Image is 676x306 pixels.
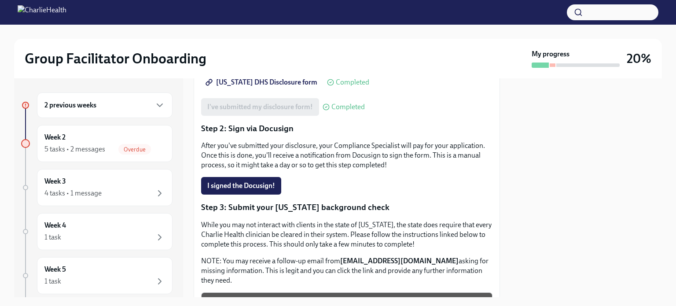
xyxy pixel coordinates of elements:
[201,123,492,134] p: Step 2: Sign via Docusign
[21,213,173,250] a: Week 41 task
[201,177,281,195] button: I signed the Docusign!
[201,220,492,249] p: While you may not interact with clients in the state of [US_STATE], the state does require that e...
[201,141,492,170] p: After you've submitted your disclosure, your Compliance Specialist will pay for your application....
[21,169,173,206] a: Week 34 tasks • 1 message
[25,50,206,67] h2: Group Facilitator Onboarding
[44,177,66,186] h6: Week 3
[336,79,369,86] span: Completed
[331,103,365,111] span: Completed
[21,125,173,162] a: Week 25 tasks • 2 messagesOverdue
[44,188,102,198] div: 4 tasks • 1 message
[37,92,173,118] div: 2 previous weeks
[207,181,275,190] span: I signed the Docusign!
[201,256,492,285] p: NOTE: You may receive a follow-up email from asking for missing information. This is legit and yo...
[201,202,492,213] p: Step 3: Submit your [US_STATE] background check
[532,49,569,59] strong: My progress
[21,257,173,294] a: Week 51 task
[627,51,651,66] h3: 20%
[18,5,66,19] img: CharlieHealth
[340,257,459,265] strong: [EMAIL_ADDRESS][DOMAIN_NAME]
[44,100,96,110] h6: 2 previous weeks
[44,232,61,242] div: 1 task
[44,221,66,230] h6: Week 4
[44,277,61,286] div: 1 task
[44,133,66,142] h6: Week 2
[44,265,66,274] h6: Week 5
[207,78,317,87] span: [US_STATE] DHS Disclosure form
[201,74,323,91] a: [US_STATE] DHS Disclosure form
[44,144,105,154] div: 5 tasks • 2 messages
[118,146,151,153] span: Overdue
